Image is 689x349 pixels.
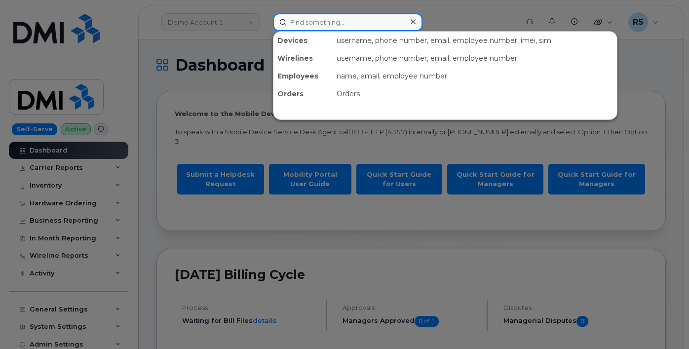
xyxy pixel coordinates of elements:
[273,32,333,49] div: Devices
[333,32,617,49] div: username, phone number, email, employee number, imei, sim
[273,85,333,103] div: Orders
[273,67,333,85] div: Employees
[333,85,617,103] div: Orders
[333,49,617,67] div: username, phone number, email, employee number
[333,67,617,85] div: name, email, employee number
[273,49,333,67] div: Wirelines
